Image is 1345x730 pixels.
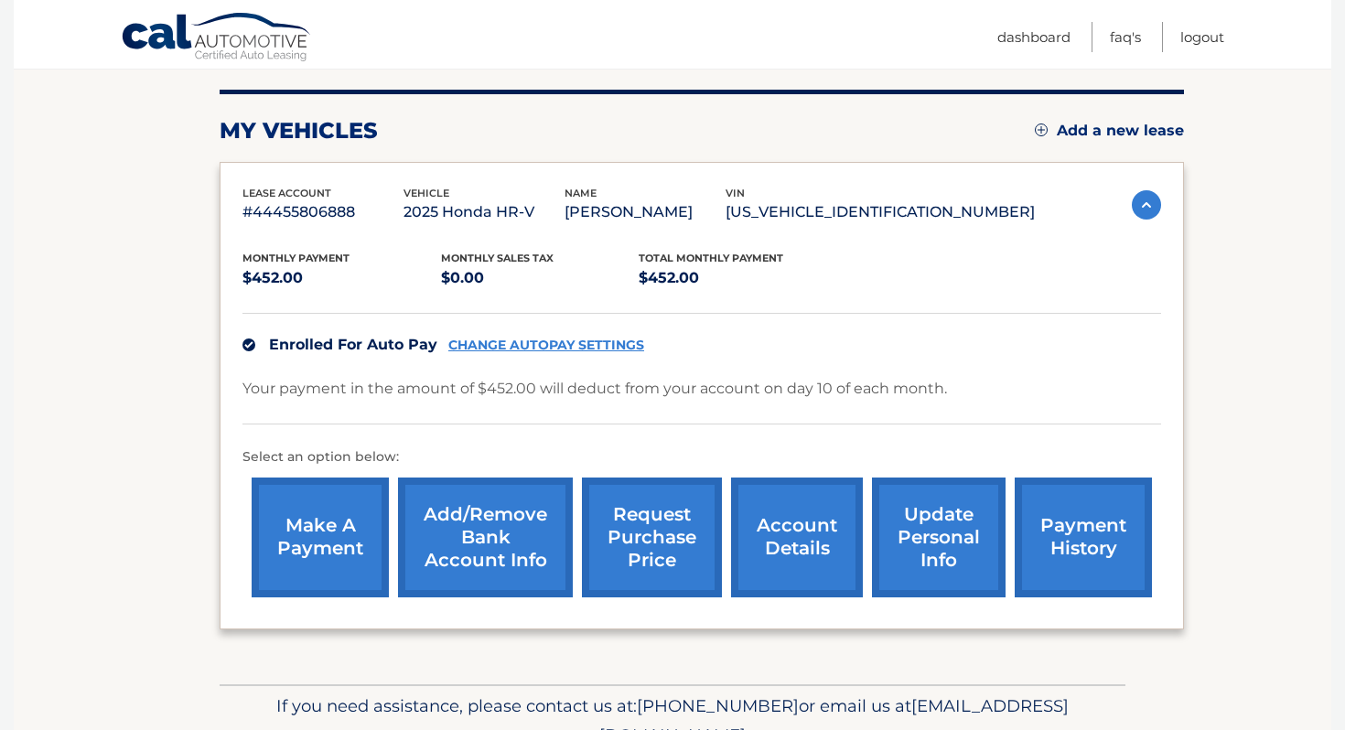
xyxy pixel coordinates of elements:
[565,187,597,199] span: name
[1180,22,1224,52] a: Logout
[997,22,1071,52] a: Dashboard
[403,199,565,225] p: 2025 Honda HR-V
[441,265,640,291] p: $0.00
[639,252,783,264] span: Total Monthly Payment
[639,265,837,291] p: $452.00
[403,187,449,199] span: vehicle
[242,265,441,291] p: $452.00
[1015,478,1152,597] a: payment history
[242,199,403,225] p: #44455806888
[242,376,947,402] p: Your payment in the amount of $452.00 will deduct from your account on day 10 of each month.
[121,12,313,65] a: Cal Automotive
[220,117,378,145] h2: my vehicles
[448,338,644,353] a: CHANGE AUTOPAY SETTINGS
[242,446,1161,468] p: Select an option below:
[441,252,554,264] span: Monthly sales Tax
[242,187,331,199] span: lease account
[872,478,1006,597] a: update personal info
[726,199,1035,225] p: [US_VEHICLE_IDENTIFICATION_NUMBER]
[565,199,726,225] p: [PERSON_NAME]
[1110,22,1141,52] a: FAQ's
[1132,190,1161,220] img: accordion-active.svg
[242,338,255,351] img: check.svg
[731,478,863,597] a: account details
[252,478,389,597] a: make a payment
[242,252,350,264] span: Monthly Payment
[582,478,722,597] a: request purchase price
[269,336,437,353] span: Enrolled For Auto Pay
[398,478,573,597] a: Add/Remove bank account info
[637,695,799,716] span: [PHONE_NUMBER]
[1035,122,1184,140] a: Add a new lease
[1035,123,1048,136] img: add.svg
[726,187,745,199] span: vin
